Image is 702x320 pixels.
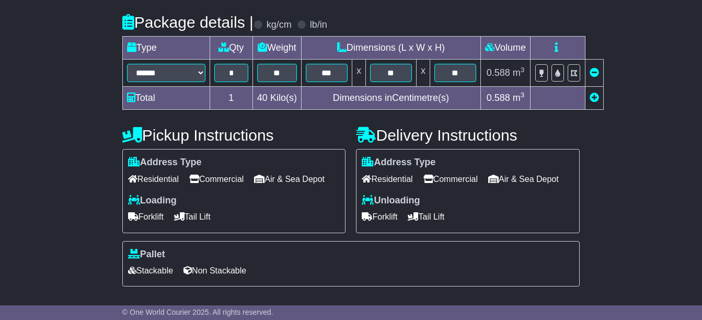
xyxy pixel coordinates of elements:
h4: Pickup Instructions [122,127,346,144]
span: m [513,67,525,78]
label: Pallet [128,249,165,260]
span: Tail Lift [408,209,444,225]
td: Dimensions in Centimetre(s) [301,87,480,110]
a: Remove this item [590,67,599,78]
label: Address Type [128,157,202,168]
sup: 3 [521,66,525,74]
h4: Package details | [122,14,254,31]
label: lb/in [310,19,327,31]
td: x [416,60,430,87]
label: Unloading [362,195,420,207]
span: © One World Courier 2025. All rights reserved. [122,308,273,316]
span: Air & Sea Depot [488,171,559,187]
span: 40 [257,93,268,103]
span: 0.588 [487,67,510,78]
span: Tail Lift [174,209,211,225]
span: Stackable [128,262,173,279]
span: m [513,93,525,103]
td: Weight [252,37,301,60]
td: Qty [210,37,252,60]
a: Add new item [590,93,599,103]
td: Dimensions (L x W x H) [301,37,480,60]
label: Address Type [362,157,435,168]
td: Volume [480,37,530,60]
label: kg/cm [267,19,292,31]
span: Commercial [189,171,244,187]
span: Residential [128,171,179,187]
span: 0.588 [487,93,510,103]
h4: Delivery Instructions [356,127,580,144]
sup: 3 [521,91,525,99]
td: Total [122,87,210,110]
td: x [352,60,365,87]
span: Forklift [128,209,164,225]
span: Commercial [423,171,478,187]
span: Residential [362,171,412,187]
span: Air & Sea Depot [254,171,325,187]
td: Kilo(s) [252,87,301,110]
span: Non Stackable [183,262,246,279]
td: 1 [210,87,252,110]
td: Type [122,37,210,60]
label: Loading [128,195,177,207]
span: Forklift [362,209,397,225]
